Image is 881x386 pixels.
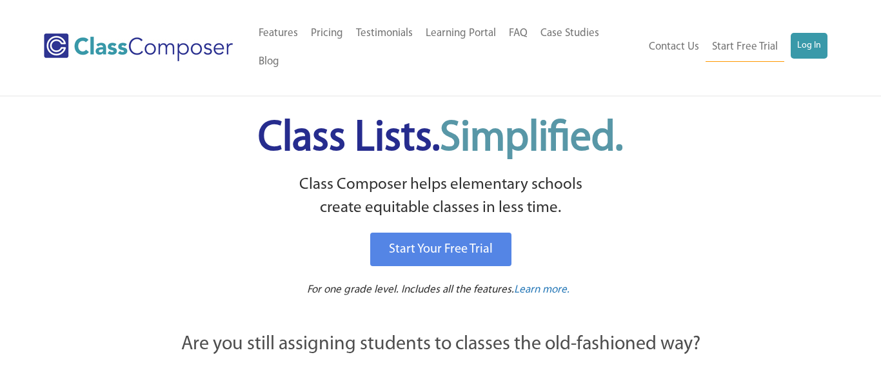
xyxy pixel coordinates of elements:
a: Start Your Free Trial [370,233,511,266]
span: Class Lists. [258,118,623,160]
a: Testimonials [350,19,419,48]
span: Start Your Free Trial [389,243,493,256]
p: Are you still assigning students to classes the old-fashioned way? [112,331,769,359]
a: Learning Portal [419,19,502,48]
a: Case Studies [534,19,606,48]
a: Start Free Trial [706,33,784,62]
a: FAQ [502,19,534,48]
a: Learn more. [514,282,569,298]
span: Learn more. [514,284,569,295]
a: Blog [252,48,286,76]
nav: Header Menu [638,33,827,62]
nav: Header Menu [252,19,639,76]
span: For one grade level. Includes all the features. [307,284,514,295]
p: Class Composer helps elementary schools create equitable classes in less time. [110,173,771,220]
img: Class Composer [44,34,232,61]
a: Contact Us [642,33,706,61]
span: Simplified. [440,118,623,160]
a: Pricing [304,19,350,48]
a: Features [252,19,304,48]
a: Log In [791,33,827,59]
